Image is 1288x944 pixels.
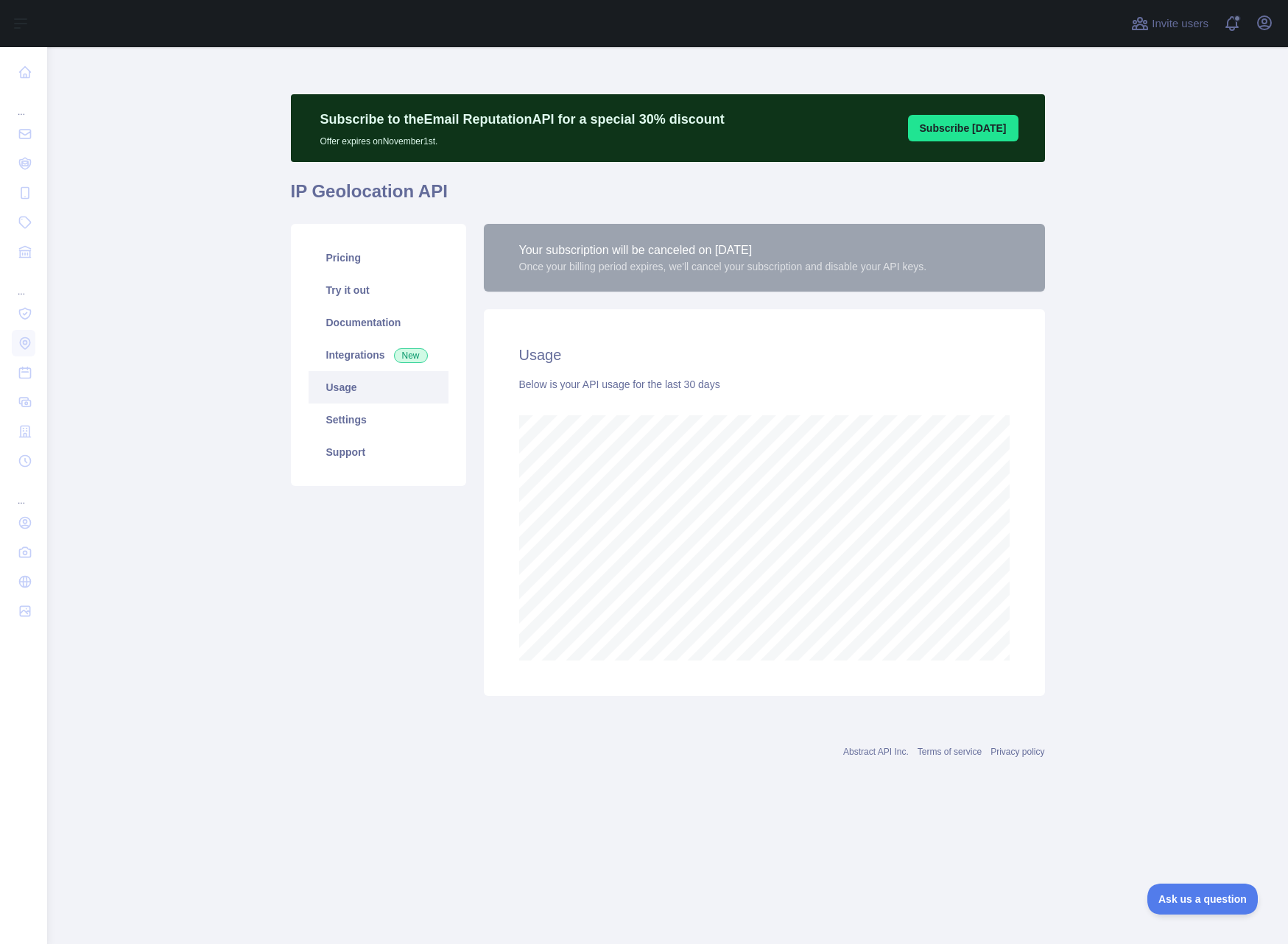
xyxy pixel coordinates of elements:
[908,115,1018,141] button: Subscribe [DATE]
[1128,12,1211,35] button: Invite users
[309,339,448,371] a: Integrations New
[320,109,725,130] p: Subscribe to the Email Reputation API for a special 30 % discount
[519,242,927,259] div: Your subscription will be canceled on [DATE]
[519,345,1010,365] h2: Usage
[309,436,448,468] a: Support
[309,274,448,306] a: Try it out
[291,180,1045,215] h1: IP Geolocation API
[394,348,428,363] span: New
[918,747,982,757] a: Terms of service
[12,88,35,118] div: ...
[12,477,35,507] div: ...
[309,306,448,339] a: Documentation
[309,242,448,274] a: Pricing
[309,371,448,404] a: Usage
[1147,884,1259,915] iframe: Toggle Customer Support
[320,130,725,147] p: Offer expires on November 1st.
[309,404,448,436] a: Settings
[1152,15,1208,32] span: Invite users
[12,268,35,297] div: ...
[843,747,909,757] a: Abstract API Inc.
[519,259,927,274] div: Once your billing period expires, we'll cancel your subscription and disable your API keys.
[519,377,1010,392] div: Below is your API usage for the last 30 days
[990,747,1044,757] a: Privacy policy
